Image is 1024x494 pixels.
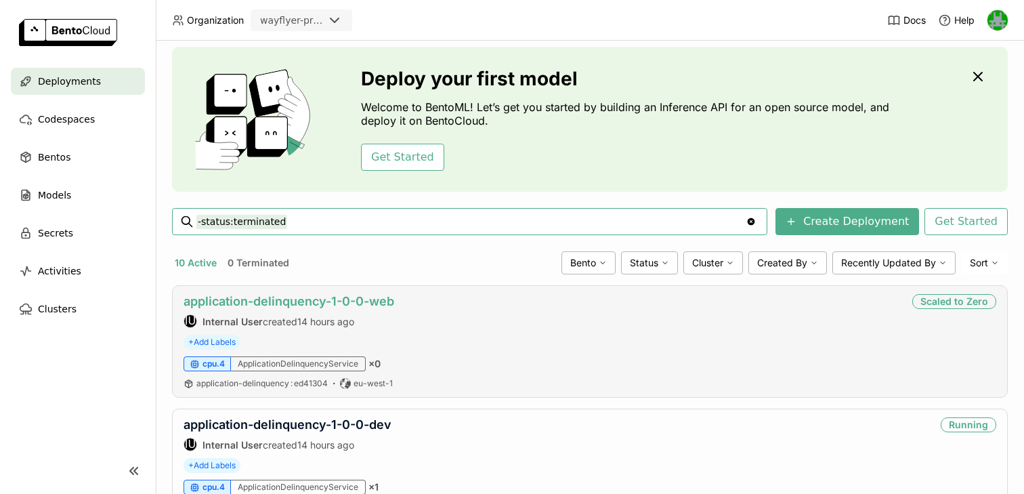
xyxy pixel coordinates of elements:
div: Created By [748,251,827,274]
a: application-delinquency-1-0-0-web [184,294,394,308]
span: eu-west-1 [354,378,393,389]
span: × 0 [368,358,381,370]
p: Welcome to BentoML! Let’s get you started by building an Inference API for an open source model, ... [361,100,896,127]
span: Recently Updated By [841,257,936,269]
a: Docs [887,14,926,27]
span: × 1 [368,481,379,493]
div: Internal User [184,314,197,328]
span: Secrets [38,225,73,241]
span: cpu.4 [202,482,225,493]
span: Activities [38,263,81,279]
span: : [291,378,293,388]
button: 0 Terminated [225,254,292,272]
a: Models [11,182,145,209]
img: logo [19,19,117,46]
span: Sort [970,257,988,269]
div: Bento [561,251,616,274]
span: Organization [187,14,244,26]
button: Create Deployment [775,208,919,235]
img: Sean Hickey [987,10,1008,30]
div: Scaled to Zero [912,294,996,309]
div: Status [621,251,678,274]
div: Running [941,417,996,432]
span: Models [38,187,71,203]
span: application-delinquency ed41304 [196,378,328,388]
strong: Internal User [202,316,263,327]
span: 14 hours ago [297,316,354,327]
h3: Deploy your first model [361,68,896,89]
span: Bento [570,257,596,269]
div: Cluster [683,251,743,274]
span: Created By [757,257,807,269]
div: wayflyer-prod [260,14,324,27]
span: Cluster [692,257,723,269]
input: Search [196,211,746,232]
span: Status [630,257,658,269]
span: +Add Labels [184,458,240,473]
div: ApplicationDelinquencyService [231,356,366,371]
div: created [184,314,394,328]
span: Codespaces [38,111,95,127]
div: IU [184,438,196,451]
input: Selected wayflyer-prod. [325,14,326,28]
button: Get Started [924,208,1008,235]
div: Sort [961,251,1008,274]
button: 10 Active [172,254,219,272]
img: cover onboarding [183,68,328,170]
a: Bentos [11,144,145,171]
div: Help [938,14,975,27]
span: Bentos [38,149,70,165]
div: Recently Updated By [832,251,956,274]
a: Activities [11,258,145,285]
a: application-delinquency:ed41304 [196,378,328,389]
a: application-delinquency-1-0-0-dev [184,417,391,432]
span: 14 hours ago [297,439,354,451]
a: Deployments [11,68,145,95]
div: Internal User [184,438,197,451]
a: Clusters [11,295,145,323]
button: Get Started [361,144,444,171]
a: Codespaces [11,106,145,133]
span: Clusters [38,301,77,317]
span: Docs [903,14,926,26]
strong: Internal User [202,439,263,451]
span: Deployments [38,73,101,89]
div: IU [184,315,196,327]
a: Secrets [11,220,145,247]
svg: Clear value [746,216,756,227]
div: created [184,438,391,451]
span: cpu.4 [202,358,225,369]
span: +Add Labels [184,335,240,350]
span: Help [954,14,975,26]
